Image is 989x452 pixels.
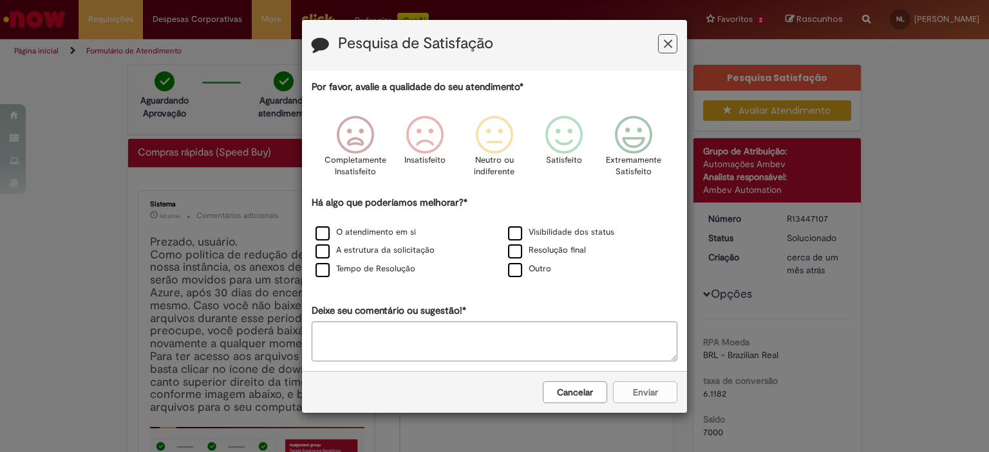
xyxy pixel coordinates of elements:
[316,244,435,257] label: A estrutura da solicitação
[312,80,523,94] label: Por favor, avalie a qualidade do seu atendimento*
[531,106,597,194] div: Satisfeito
[606,154,661,178] p: Extremamente Satisfeito
[508,226,614,239] label: Visibilidade dos status
[508,263,551,275] label: Outro
[325,154,386,178] p: Completamente Insatisfeito
[471,154,518,178] p: Neutro ou indiferente
[462,106,527,194] div: Neutro ou indiferente
[316,226,416,239] label: O atendimento em si
[404,154,446,167] p: Insatisfeito
[316,263,415,275] label: Tempo de Resolução
[338,35,493,52] label: Pesquisa de Satisfação
[312,196,677,279] div: Há algo que poderíamos melhorar?*
[312,304,466,318] label: Deixe seu comentário ou sugestão!*
[546,154,582,167] p: Satisfeito
[508,244,586,257] label: Resolução final
[543,381,607,403] button: Cancelar
[322,106,388,194] div: Completamente Insatisfeito
[392,106,458,194] div: Insatisfeito
[601,106,666,194] div: Extremamente Satisfeito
